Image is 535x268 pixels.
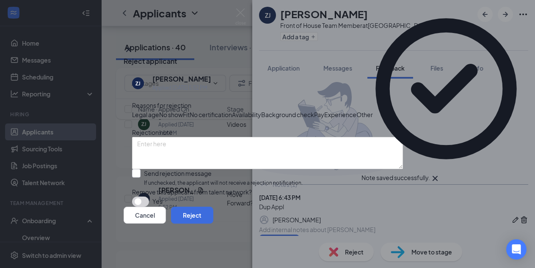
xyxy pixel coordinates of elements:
span: Rejection note [132,129,173,136]
svg: CheckmarkCircle [361,4,531,173]
span: Legal age [132,110,159,119]
div: Applied [DATE] 5:52 PM [152,84,211,92]
span: Pay [314,110,324,119]
svg: Cross [124,44,134,55]
span: Experience [324,110,356,119]
span: Reasons for rejection [132,101,191,109]
div: Note saved successfully. [361,173,430,183]
span: Other [356,110,373,119]
span: Availability [232,110,261,119]
span: Yes [152,197,163,206]
div: Open Intercom Messenger [506,239,527,260]
button: Reject [171,207,213,224]
button: Close [124,44,134,55]
button: Cancel [124,207,166,224]
span: Background check [261,110,314,119]
h5: [PERSON_NAME] [152,74,211,84]
span: No certification [190,110,232,119]
span: No show [159,110,183,119]
svg: Cross [430,173,440,183]
span: Remove this applicant from talent network? [132,188,252,196]
div: ZJ [135,80,141,87]
h3: Reject applicant [124,57,177,66]
span: Fit [183,110,190,119]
